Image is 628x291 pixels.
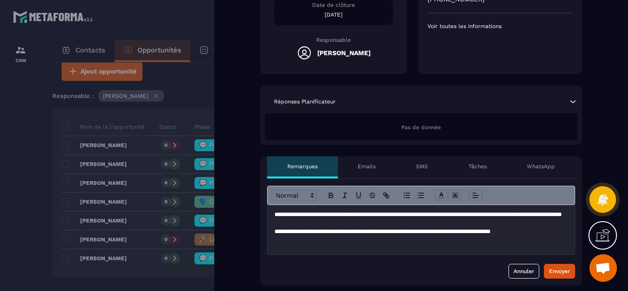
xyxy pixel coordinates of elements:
[468,163,487,170] p: Tâches
[428,23,573,30] p: Voir toutes les informations
[549,267,570,276] div: Envoyer
[358,163,376,170] p: Emails
[287,163,318,170] p: Remarques
[317,49,371,57] h5: [PERSON_NAME]
[274,1,393,9] p: Date de clôture
[544,264,575,279] button: Envoyer
[274,98,336,105] p: Réponses Planificateur
[589,254,617,282] div: Ouvrir le chat
[416,163,428,170] p: SMS
[527,163,555,170] p: WhatsApp
[274,37,393,43] p: Responsable
[401,124,441,131] span: Pas de donnée
[274,11,393,18] p: [DATE]
[508,264,539,279] button: Annuler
